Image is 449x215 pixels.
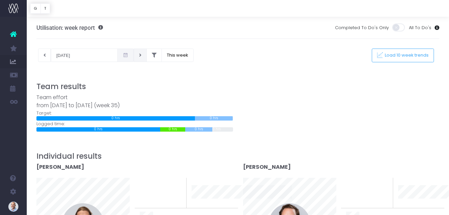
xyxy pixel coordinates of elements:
[106,167,124,181] span: neutral face reaction
[335,24,389,31] span: Completed To Do's Only
[88,189,142,194] a: Open in help center
[185,127,212,132] div: 0 hrs
[30,3,41,14] button: G
[214,3,226,15] div: Close
[36,93,233,110] div: Team effort from [DATE] to [DATE] (week 35)
[398,200,428,207] span: 10 week trend
[36,152,440,161] h3: Individual results
[30,3,50,14] div: Vertical button group
[161,49,194,62] button: This week
[31,93,238,132] div: Target: Logged time:
[40,3,50,14] button: T
[36,127,160,132] div: 0 hrs
[124,167,141,181] span: smiley reaction
[170,178,181,189] span: 0%
[36,82,440,91] h3: Team results
[409,24,431,31] span: All To Do's
[140,184,167,191] span: To last week
[8,202,18,212] img: images/default_profile_image.png
[4,3,17,15] button: go back
[36,116,195,121] div: 0 hrs
[93,167,102,181] span: 😞
[195,116,233,121] div: 0 hrs
[346,184,373,191] span: To last week
[377,178,388,189] span: 0%
[243,163,291,171] strong: [PERSON_NAME]
[160,127,185,132] div: 0 hrs
[89,167,106,181] span: disappointed reaction
[8,160,222,168] div: Did this answer your question?
[192,200,222,207] span: 10 week trend
[127,167,137,181] span: 😃
[201,3,214,15] button: Collapse window
[36,24,103,31] h3: Utilisation: week report
[110,167,120,181] span: 😐
[383,53,429,58] span: Load 10 week trends
[372,49,434,62] button: Load 10 week trends
[36,163,84,171] strong: [PERSON_NAME]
